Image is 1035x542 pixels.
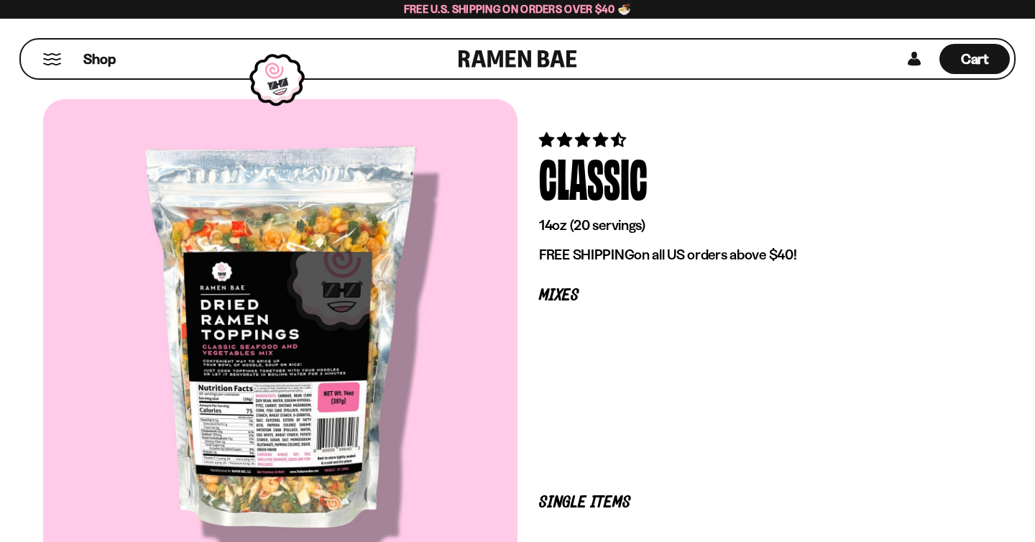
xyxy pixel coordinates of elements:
span: 4.68 stars [539,131,629,149]
span: Shop [83,50,116,69]
button: Mobile Menu Trigger [42,53,62,65]
a: Cart [939,40,1010,78]
a: Shop [83,44,116,74]
p: Single Items [539,496,970,510]
span: Cart [961,50,989,68]
p: Mixes [539,289,970,303]
p: 14oz (20 servings) [539,216,970,234]
p: on all US orders above $40! [539,246,970,264]
span: Free U.S. Shipping on Orders over $40 🍜 [404,2,632,16]
div: Classic [539,150,648,204]
strong: FREE SHIPPING [539,246,634,263]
